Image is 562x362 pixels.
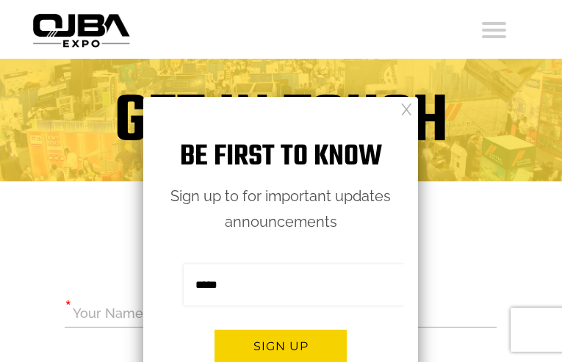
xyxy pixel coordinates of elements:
a: Close [400,102,413,115]
h1: Be first to know [157,134,405,180]
h1: GET IN TOUCH [115,95,448,151]
label: Your Name [73,302,143,325]
h3: WE WOULD LIKE TO HEAR FROM YOU. [39,151,523,167]
p: Sign up to for important updates announcements [157,184,405,235]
